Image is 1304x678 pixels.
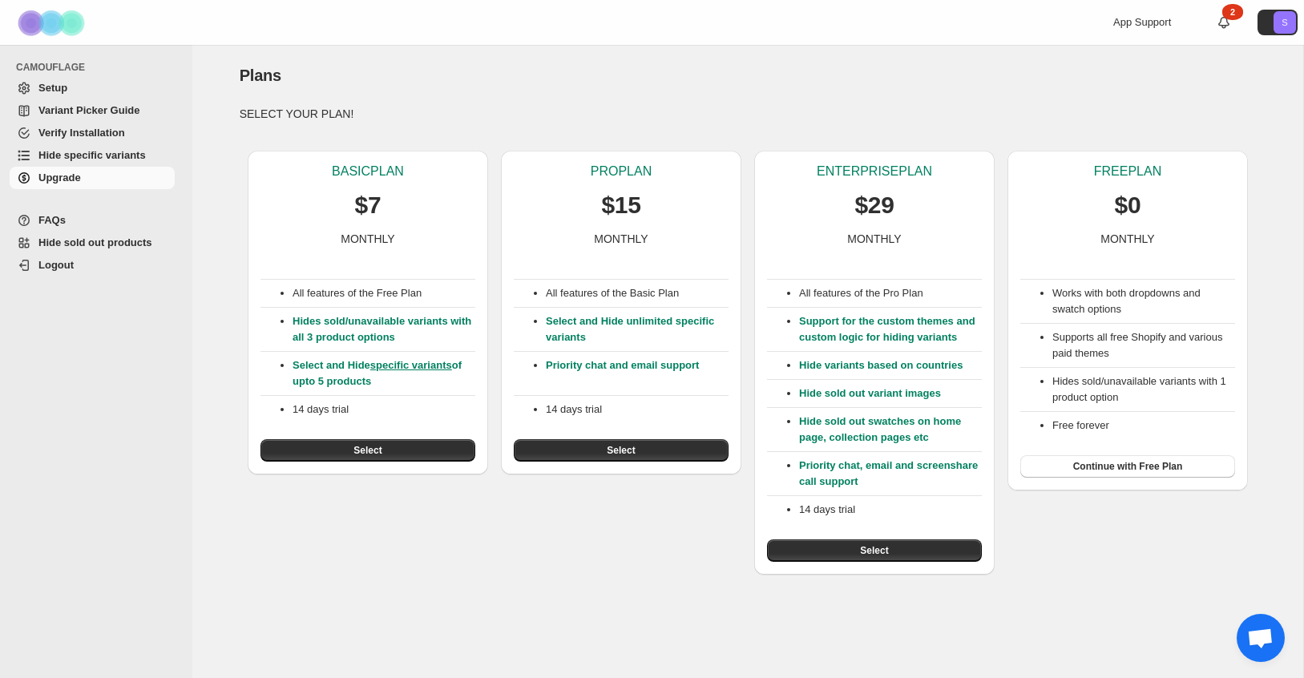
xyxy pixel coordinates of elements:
a: Chat öffnen [1237,614,1285,662]
p: FREE PLAN [1094,163,1161,180]
span: Verify Installation [38,127,125,139]
p: $29 [854,189,894,221]
span: Upgrade [38,172,81,184]
a: Logout [10,254,175,276]
span: Variant Picker Guide [38,104,139,116]
li: Free forever [1052,418,1235,434]
p: 14 days trial [799,502,982,518]
a: Variant Picker Guide [10,99,175,122]
p: MONTHLY [847,231,901,247]
span: Plans [240,67,281,84]
span: Select [353,444,382,457]
p: ENTERPRISE PLAN [817,163,932,180]
p: 14 days trial [546,402,729,418]
span: Logout [38,259,74,271]
p: $0 [1115,189,1141,221]
p: Priority chat, email and screenshare call support [799,458,982,490]
a: Verify Installation [10,122,175,144]
p: All features of the Pro Plan [799,285,982,301]
span: Setup [38,82,67,94]
p: Select and Hide unlimited specific variants [546,313,729,345]
li: Works with both dropdowns and swatch options [1052,285,1235,317]
a: Hide specific variants [10,144,175,167]
a: Upgrade [10,167,175,189]
span: App Support [1113,16,1171,28]
button: Select [260,439,475,462]
span: FAQs [38,214,66,226]
button: Select [767,539,982,562]
text: S [1282,18,1287,27]
a: Hide sold out products [10,232,175,254]
p: Hide sold out swatches on home page, collection pages etc [799,414,982,446]
p: Hides sold/unavailable variants with all 3 product options [293,313,475,345]
p: Select and Hide of upto 5 products [293,357,475,389]
a: FAQs [10,209,175,232]
p: MONTHLY [594,231,648,247]
p: MONTHLY [1100,231,1154,247]
p: MONTHLY [341,231,394,247]
p: $7 [355,189,382,221]
button: Avatar with initials S [1258,10,1298,35]
p: Support for the custom themes and custom logic for hiding variants [799,313,982,345]
p: $15 [601,189,640,221]
button: Select [514,439,729,462]
li: Supports all free Shopify and various paid themes [1052,329,1235,361]
span: Select [607,444,635,457]
p: Hide sold out variant images [799,385,982,402]
p: PRO PLAN [591,163,652,180]
a: specific variants [370,359,452,371]
p: All features of the Free Plan [293,285,475,301]
p: Priority chat and email support [546,357,729,389]
img: Camouflage [13,1,93,45]
p: 14 days trial [293,402,475,418]
span: CAMOUFLAGE [16,61,181,74]
span: Avatar with initials S [1274,11,1296,34]
span: Select [860,544,888,557]
button: Continue with Free Plan [1020,455,1235,478]
p: All features of the Basic Plan [546,285,729,301]
p: Hide variants based on countries [799,357,982,373]
li: Hides sold/unavailable variants with 1 product option [1052,373,1235,406]
a: Setup [10,77,175,99]
p: BASIC PLAN [332,163,404,180]
span: Hide specific variants [38,149,146,161]
span: Continue with Free Plan [1073,460,1183,473]
span: Hide sold out products [38,236,152,248]
p: SELECT YOUR PLAN! [240,106,1257,122]
a: 2 [1216,14,1232,30]
div: 2 [1222,4,1243,20]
